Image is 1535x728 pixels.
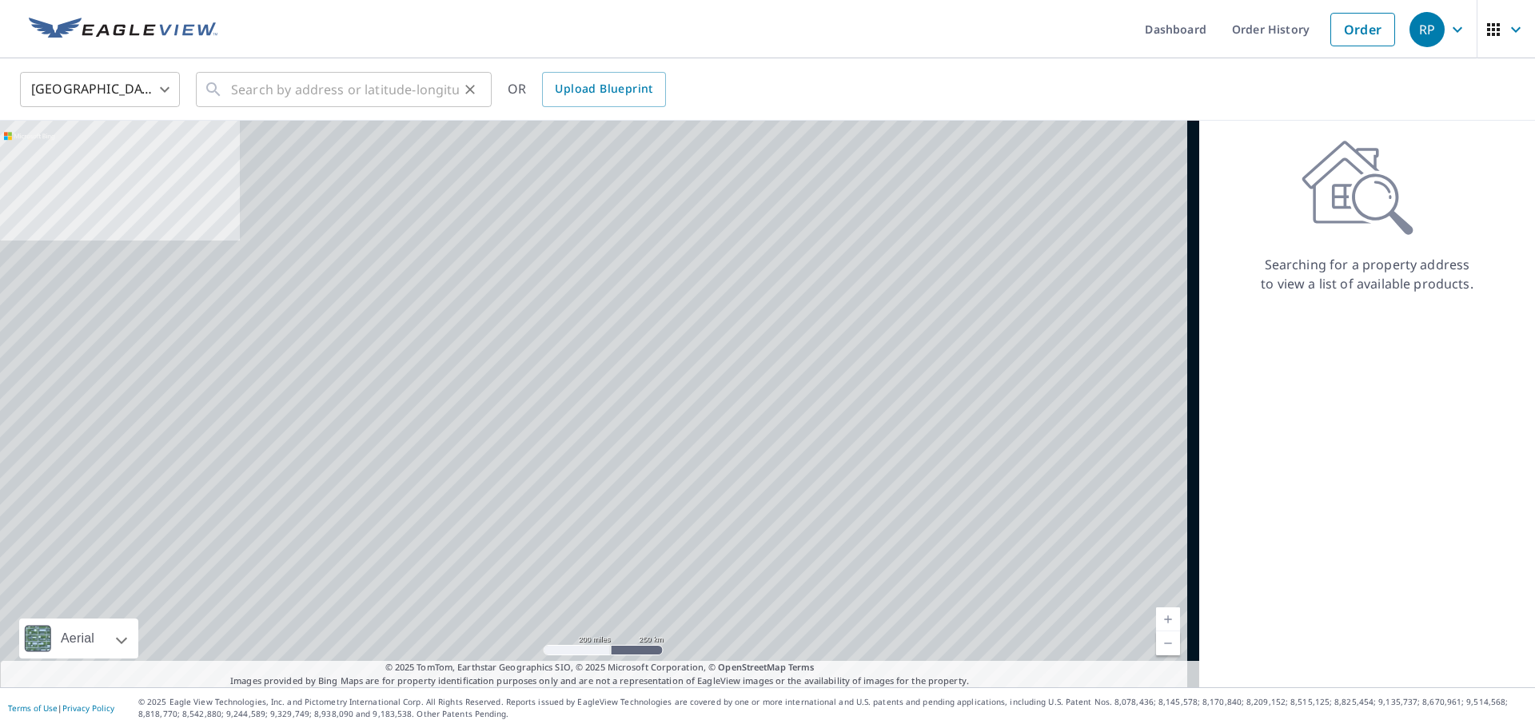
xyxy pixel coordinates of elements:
[555,79,652,99] span: Upload Blueprint
[56,619,99,658] div: Aerial
[1156,631,1180,655] a: Current Level 5, Zoom Out
[508,72,666,107] div: OR
[1330,13,1395,46] a: Order
[29,18,217,42] img: EV Logo
[1409,12,1445,47] div: RP
[459,78,481,101] button: Clear
[231,67,459,112] input: Search by address or latitude-longitude
[385,661,815,674] span: © 2025 TomTom, Earthstar Geographics SIO, © 2025 Microsoft Corporation, ©
[718,661,785,673] a: OpenStreetMap
[19,619,138,658] div: Aerial
[1260,255,1474,293] p: Searching for a property address to view a list of available products.
[20,67,180,112] div: [GEOGRAPHIC_DATA]
[542,72,665,107] a: Upload Blueprint
[62,702,114,714] a: Privacy Policy
[138,696,1527,720] p: © 2025 Eagle View Technologies, Inc. and Pictometry International Corp. All Rights Reserved. Repo...
[1156,607,1180,631] a: Current Level 5, Zoom In
[788,661,815,673] a: Terms
[8,703,114,713] p: |
[8,702,58,714] a: Terms of Use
